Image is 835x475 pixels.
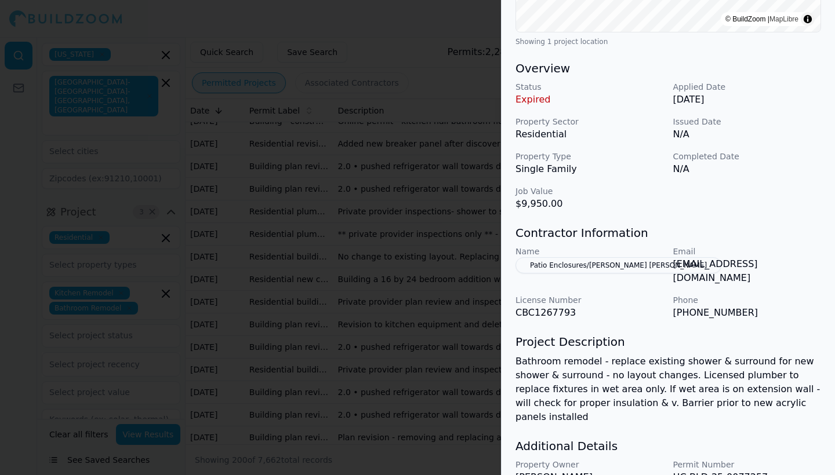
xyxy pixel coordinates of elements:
p: Property Owner [515,459,664,470]
p: [DATE] [673,93,822,107]
button: Patio Enclosures/[PERSON_NAME] [PERSON_NAME] [515,257,721,273]
p: Applied Date [673,81,822,93]
div: © BuildZoom | [725,13,798,25]
p: Phone [673,294,822,306]
p: Permit Number [673,459,822,470]
p: Name [515,246,664,257]
p: License Number [515,294,664,306]
p: $9,950.00 [515,197,664,211]
p: Status [515,81,664,93]
p: [PHONE_NUMBER] [673,306,822,320]
h3: Additional Details [515,438,821,454]
p: Expired [515,93,664,107]
div: Showing 1 project location [515,37,821,46]
h3: Project Description [515,334,821,350]
p: Issued Date [673,116,822,127]
p: CBC1267793 [515,306,664,320]
p: N/A [673,127,822,141]
a: MapLibre [769,15,798,23]
p: Job Value [515,185,664,197]
p: N/A [673,162,822,176]
p: Property Sector [515,116,664,127]
summary: Toggle attribution [801,12,815,26]
h3: Overview [515,60,821,76]
p: Single Family [515,162,664,176]
p: Email [673,246,822,257]
p: Bathroom remodel - replace existing shower & surround for new shower & surround - no layout chang... [515,355,821,424]
p: Residential [515,127,664,141]
p: Property Type [515,151,664,162]
p: [EMAIL_ADDRESS][DOMAIN_NAME] [673,257,822,285]
p: Completed Date [673,151,822,162]
h3: Contractor Information [515,225,821,241]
